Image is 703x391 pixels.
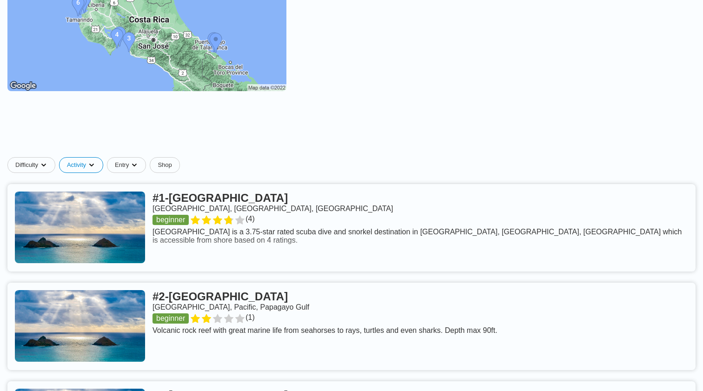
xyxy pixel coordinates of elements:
span: Entry [115,161,129,169]
span: Difficulty [15,161,38,169]
img: dropdown caret [131,161,138,169]
img: dropdown caret [40,161,47,169]
a: Shop [150,157,179,173]
button: Activitydropdown caret [59,157,107,173]
button: Entrydropdown caret [107,157,150,173]
button: Difficultydropdown caret [7,157,59,173]
iframe: Advertisement [126,108,577,150]
span: Activity [67,161,86,169]
img: dropdown caret [88,161,95,169]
